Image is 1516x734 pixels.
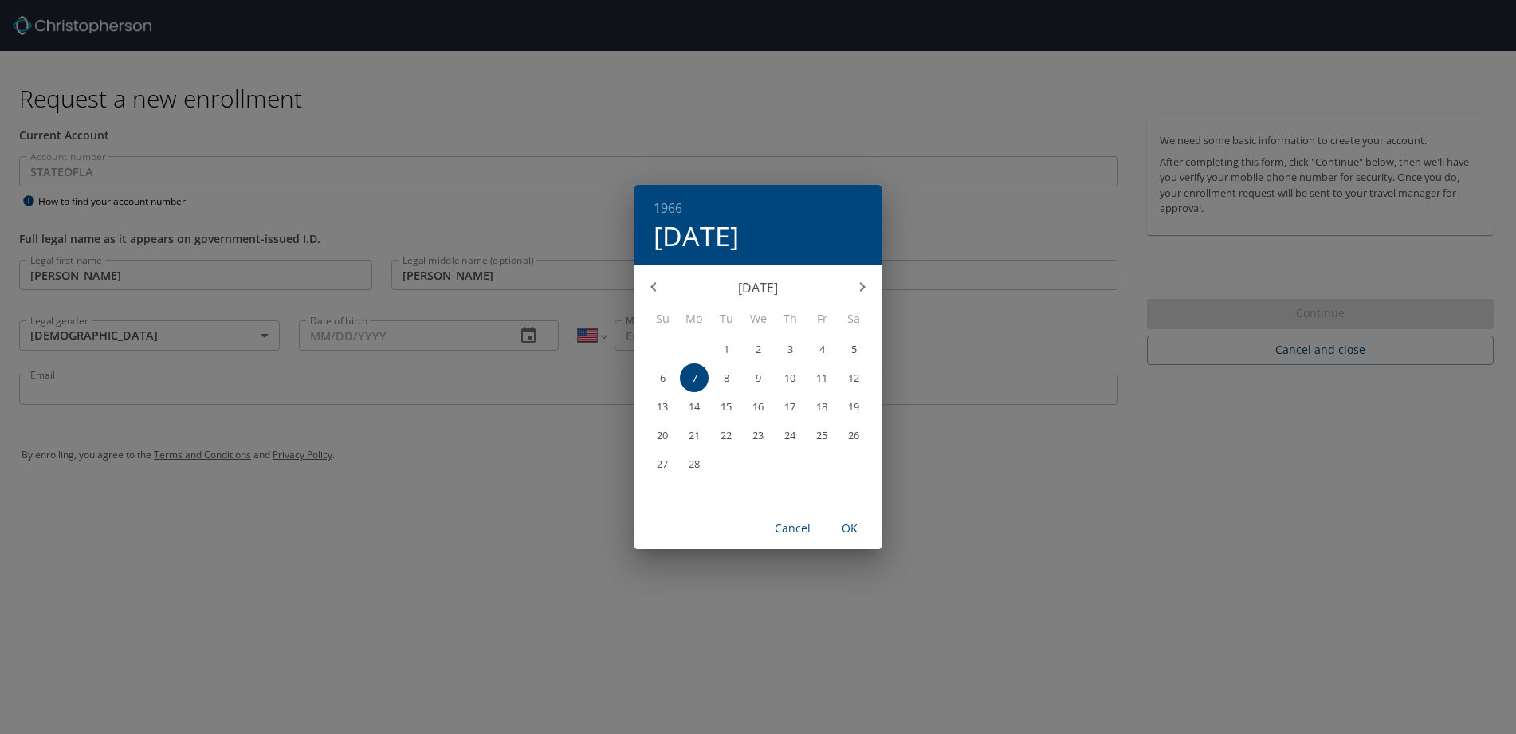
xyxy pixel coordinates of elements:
[712,335,740,363] button: 1
[807,363,836,392] button: 11
[851,344,857,355] p: 5
[648,392,677,421] button: 13
[839,421,868,449] button: 26
[839,335,868,363] button: 5
[776,392,804,421] button: 17
[689,430,700,441] p: 21
[776,335,804,363] button: 3
[648,421,677,449] button: 20
[724,373,729,383] p: 8
[673,278,843,297] p: [DATE]
[807,335,836,363] button: 4
[839,363,868,392] button: 12
[721,402,732,412] p: 15
[692,373,697,383] p: 7
[848,430,859,441] p: 26
[680,392,709,421] button: 14
[839,310,868,328] span: Sa
[848,373,859,383] p: 12
[776,310,804,328] span: Th
[680,363,709,392] button: 7
[787,344,793,355] p: 3
[784,402,795,412] p: 17
[756,373,761,383] p: 9
[824,514,875,544] button: OK
[712,421,740,449] button: 22
[744,421,772,449] button: 23
[721,430,732,441] p: 22
[816,430,827,441] p: 25
[767,514,818,544] button: Cancel
[776,421,804,449] button: 24
[839,392,868,421] button: 19
[807,392,836,421] button: 18
[848,402,859,412] p: 19
[776,363,804,392] button: 10
[657,459,668,469] p: 27
[689,402,700,412] p: 14
[744,363,772,392] button: 9
[657,430,668,441] p: 20
[784,373,795,383] p: 10
[648,310,677,328] span: Su
[744,335,772,363] button: 2
[756,344,761,355] p: 2
[657,402,668,412] p: 13
[712,392,740,421] button: 15
[689,459,700,469] p: 28
[648,449,677,478] button: 27
[660,373,666,383] p: 6
[712,363,740,392] button: 8
[744,310,772,328] span: We
[807,421,836,449] button: 25
[648,363,677,392] button: 6
[816,373,827,383] p: 11
[773,519,811,539] span: Cancel
[816,402,827,412] p: 18
[712,310,740,328] span: Tu
[680,449,709,478] button: 28
[752,402,764,412] p: 16
[807,310,836,328] span: Fr
[819,344,825,355] p: 4
[654,219,739,253] button: [DATE]
[680,310,709,328] span: Mo
[784,430,795,441] p: 24
[724,344,729,355] p: 1
[831,519,869,539] span: OK
[680,421,709,449] button: 21
[654,197,682,219] button: 1966
[752,430,764,441] p: 23
[744,392,772,421] button: 16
